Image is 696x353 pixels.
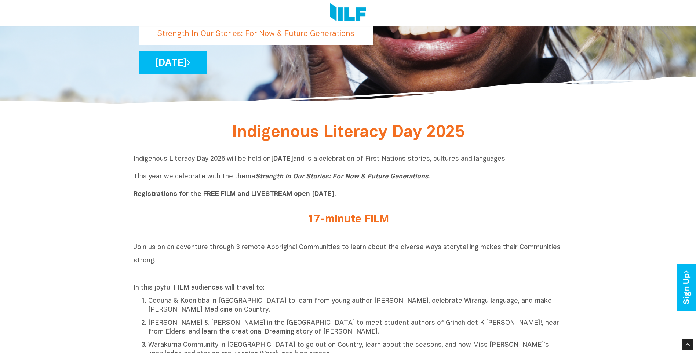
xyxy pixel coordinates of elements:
p: Ceduna & Koonibba in [GEOGRAPHIC_DATA] to learn from young author [PERSON_NAME], celebrate Wirang... [148,297,563,314]
b: Registrations for the FREE FILM and LIVESTREAM open [DATE]. [134,191,336,197]
img: Logo [330,3,366,23]
i: Strength In Our Stories: For Now & Future Generations [255,174,429,180]
div: Scroll Back to Top [682,339,693,350]
p: In this joyful FILM audiences will travel to: [134,284,563,292]
span: Join us on an adventure through 3 remote Aboriginal Communities to learn about the diverse ways s... [134,244,561,264]
h2: 17-minute FILM [211,214,486,226]
p: [PERSON_NAME] & [PERSON_NAME] in the [GEOGRAPHIC_DATA] to meet student authors of Grinch det K’[P... [148,319,563,336]
b: [DATE] [271,156,293,162]
a: [DATE] [139,51,207,74]
p: Strength In Our Stories: For Now & Future Generations [139,23,373,45]
span: Indigenous Literacy Day 2025 [232,125,464,140]
p: Indigenous Literacy Day 2025 will be held on and is a celebration of First Nations stories, cultu... [134,155,563,199]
